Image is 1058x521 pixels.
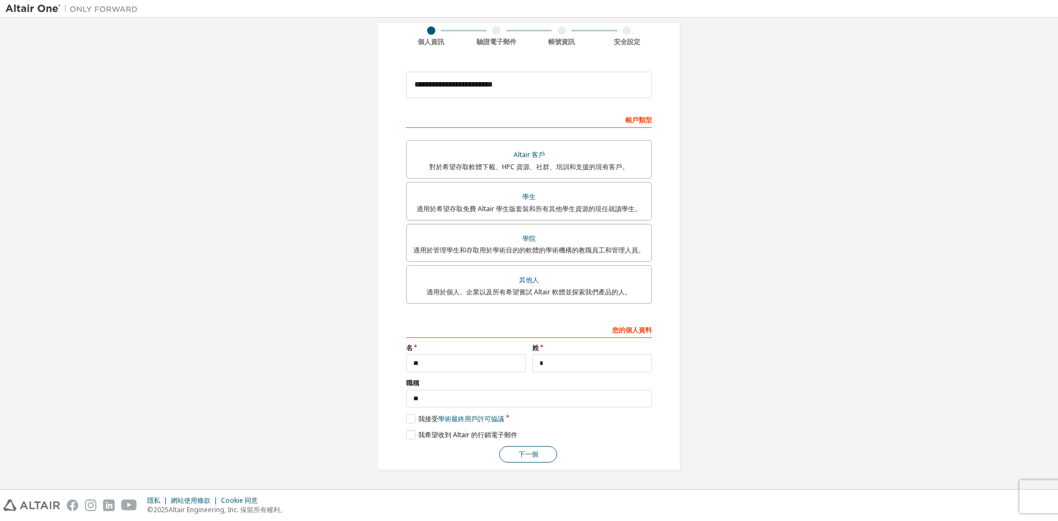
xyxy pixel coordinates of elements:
font: 帳號資訊 [548,37,575,46]
font: 適用於希望存取免費 Altair 學生版套裝和所有其他學生資源的現任就讀學生。 [417,204,641,213]
font: © [147,505,153,514]
font: 您的個人資料 [612,325,652,335]
font: 適用於管理學生和存取用於學術目的的軟體的學術機構的教職員工和管理人員。 [413,245,645,255]
font: 名 [406,343,413,352]
img: 牽牛星一號 [6,3,143,14]
font: 學生 [522,192,536,201]
font: 對於希望存取軟體下載、HPC 資源、社群、培訓和支援的現有客戶。 [429,162,629,171]
font: Cookie 同意 [221,496,258,505]
font: 學術 [438,414,451,423]
font: 最終用戶許可協議 [451,414,504,423]
img: facebook.svg [67,499,78,511]
font: 網站使用條款 [171,496,210,505]
font: 我希望收到 Altair 的行銷電子郵件 [418,430,517,439]
font: 2025 [153,505,169,514]
font: 帳戶類型 [625,115,652,125]
font: Altair Engineering, Inc. 保留所有權利。 [169,505,287,514]
font: 隱私 [147,496,160,505]
img: altair_logo.svg [3,499,60,511]
img: linkedin.svg [103,499,115,511]
img: youtube.svg [121,499,137,511]
font: 安全設定 [614,37,640,46]
font: 驗證電子郵件 [477,37,516,46]
font: Altair 客戶 [514,150,545,159]
font: 職稱 [406,378,419,388]
font: 個人資訊 [418,37,444,46]
button: 下一個 [499,446,557,463]
font: 姓 [532,343,539,352]
font: 學院 [522,234,536,243]
font: 其他人 [519,275,539,284]
font: 我接受 [418,414,438,423]
font: 適用於個人、企業以及所有希望嘗試 Altair 軟體並探索我們產品的人。 [427,287,631,297]
img: instagram.svg [85,499,96,511]
font: 下一個 [519,449,538,459]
